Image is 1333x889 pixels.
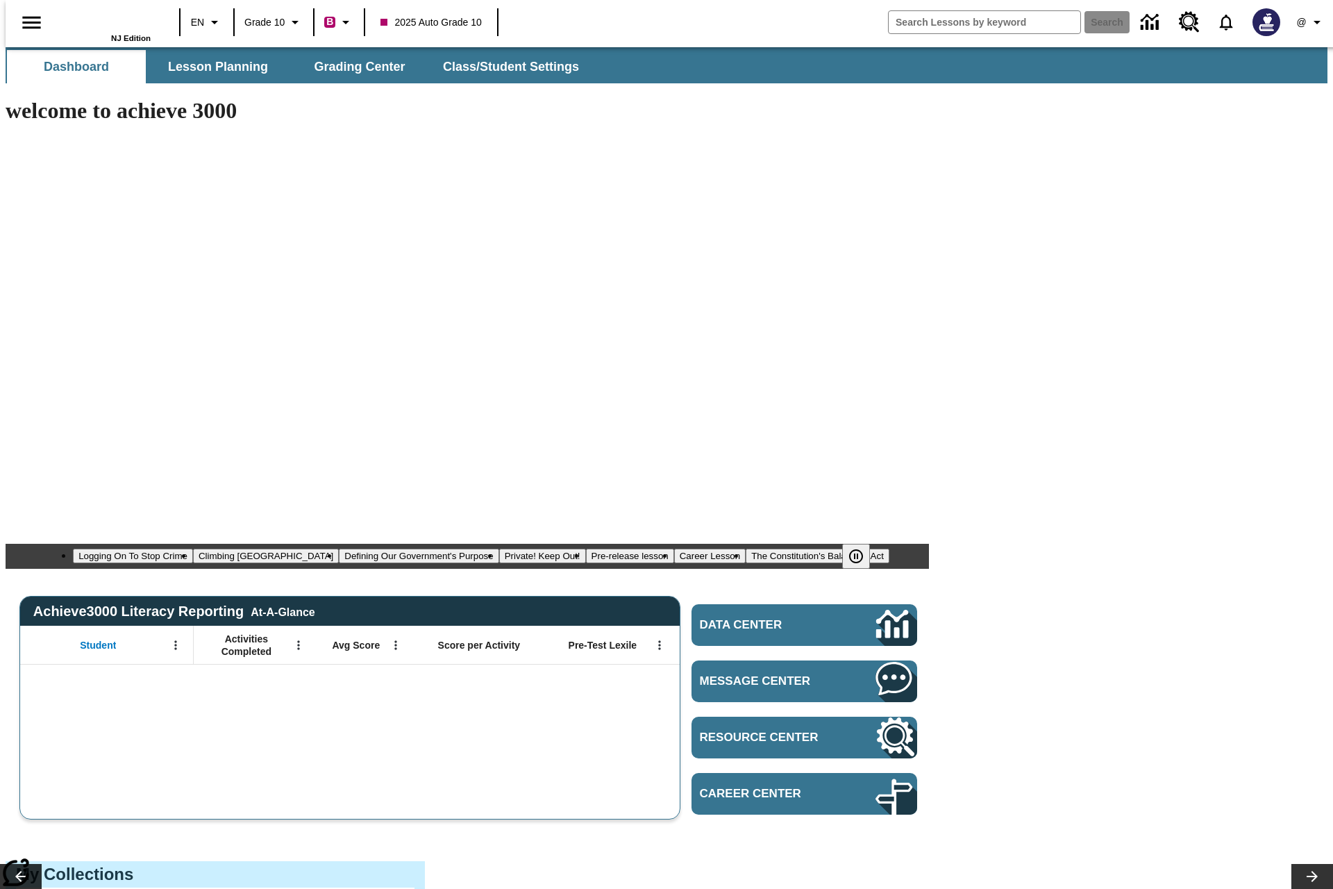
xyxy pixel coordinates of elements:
[1252,8,1280,36] img: Avatar
[842,544,870,569] button: Pause
[168,59,268,75] span: Lesson Planning
[586,549,674,563] button: Slide 5 Pre-release lesson
[1208,4,1244,40] a: Notifications
[11,2,52,43] button: Open side menu
[432,50,590,83] button: Class/Student Settings
[80,639,116,651] span: Student
[380,15,481,30] span: 2025 Auto Grade 10
[438,639,521,651] span: Score per Activity
[60,5,151,42] div: Home
[185,10,229,35] button: Language: EN, Select a language
[691,717,917,758] a: Resource Center, Will open in new tab
[691,604,917,646] a: Data Center
[60,6,151,34] a: Home
[73,549,193,563] button: Slide 1 Logging On To Stop Crime
[290,50,429,83] button: Grading Center
[326,13,333,31] span: B
[251,604,315,619] div: At-A-Glance
[889,11,1080,33] input: search field
[244,15,285,30] span: Grade 10
[700,618,830,632] span: Data Center
[569,639,637,651] span: Pre-Test Lexile
[499,549,586,563] button: Slide 4 Private! Keep Out!
[700,674,835,688] span: Message Center
[1244,4,1289,40] button: Select a new avatar
[111,34,151,42] span: NJ Edition
[314,59,405,75] span: Grading Center
[746,549,889,563] button: Slide 7 The Constitution's Balancing Act
[700,787,835,801] span: Career Center
[6,98,929,124] h1: welcome to achieve 3000
[201,633,292,658] span: Activities Completed
[44,59,109,75] span: Dashboard
[16,865,414,884] h3: My Collections
[1132,3,1171,42] a: Data Center
[385,635,406,656] button: Open Menu
[1171,3,1208,41] a: Resource Center, Will open in new tab
[319,10,360,35] button: Boost Class color is violet red. Change class color
[1289,10,1333,35] button: Profile/Settings
[149,50,287,83] button: Lesson Planning
[33,604,315,620] span: Achieve3000 Literacy Reporting
[339,549,498,563] button: Slide 3 Defining Our Government's Purpose
[239,10,309,35] button: Grade: Grade 10, Select a grade
[6,47,1327,83] div: SubNavbar
[700,731,835,745] span: Resource Center
[165,635,186,656] button: Open Menu
[332,639,380,651] span: Avg Score
[191,15,204,30] span: EN
[674,549,746,563] button: Slide 6 Career Lesson
[7,50,146,83] button: Dashboard
[691,660,917,702] a: Message Center
[842,544,884,569] div: Pause
[288,635,309,656] button: Open Menu
[443,59,579,75] span: Class/Student Settings
[193,549,339,563] button: Slide 2 Climbing Mount Tai
[1296,15,1306,30] span: @
[1291,864,1333,889] button: Lesson carousel, Next
[649,635,670,656] button: Open Menu
[691,773,917,815] a: Career Center
[6,50,592,83] div: SubNavbar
